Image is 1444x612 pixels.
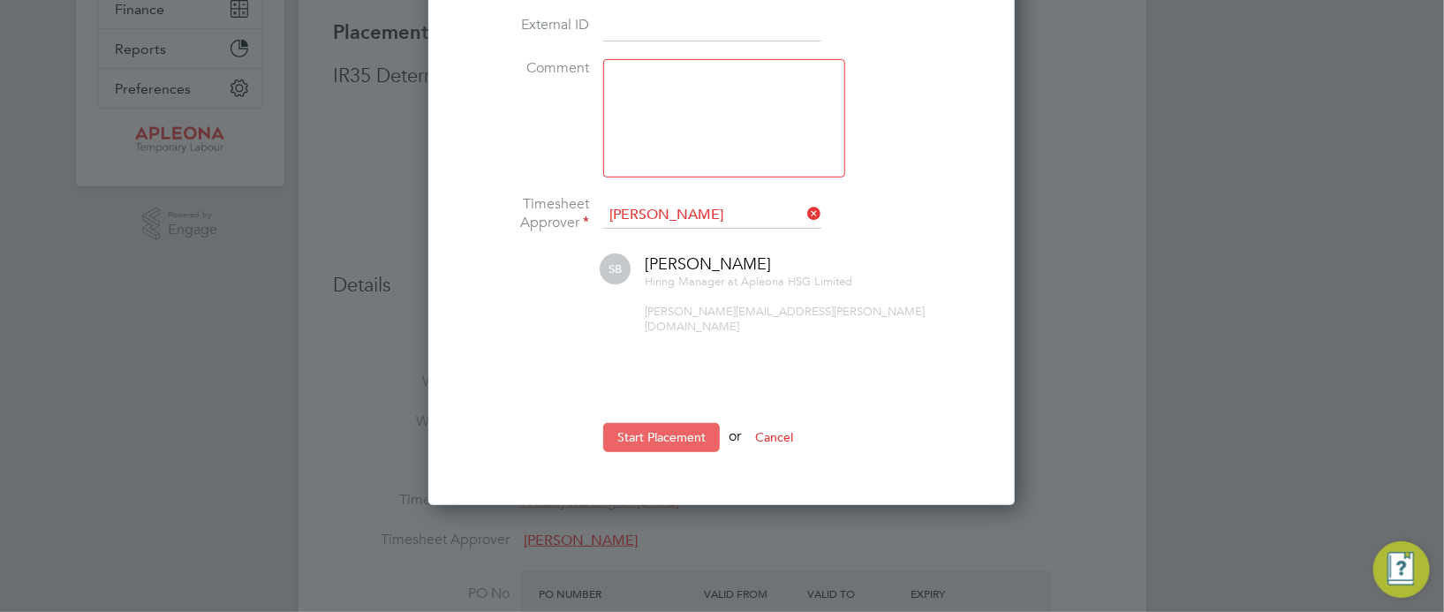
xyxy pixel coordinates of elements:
[741,274,852,289] span: Apleona HSG Limited
[645,274,737,289] span: Hiring Manager at
[600,253,631,284] span: SB
[1373,541,1430,598] button: Engage Resource Center
[645,304,925,334] span: [PERSON_NAME][EMAIL_ADDRESS][PERSON_NAME][DOMAIN_NAME]
[741,423,807,451] button: Cancel
[457,195,589,232] label: Timesheet Approver
[603,423,720,451] button: Start Placement
[645,253,771,274] span: [PERSON_NAME]
[457,423,987,469] li: or
[603,202,821,229] input: Search for...
[457,16,589,34] label: External ID
[457,59,589,78] label: Comment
